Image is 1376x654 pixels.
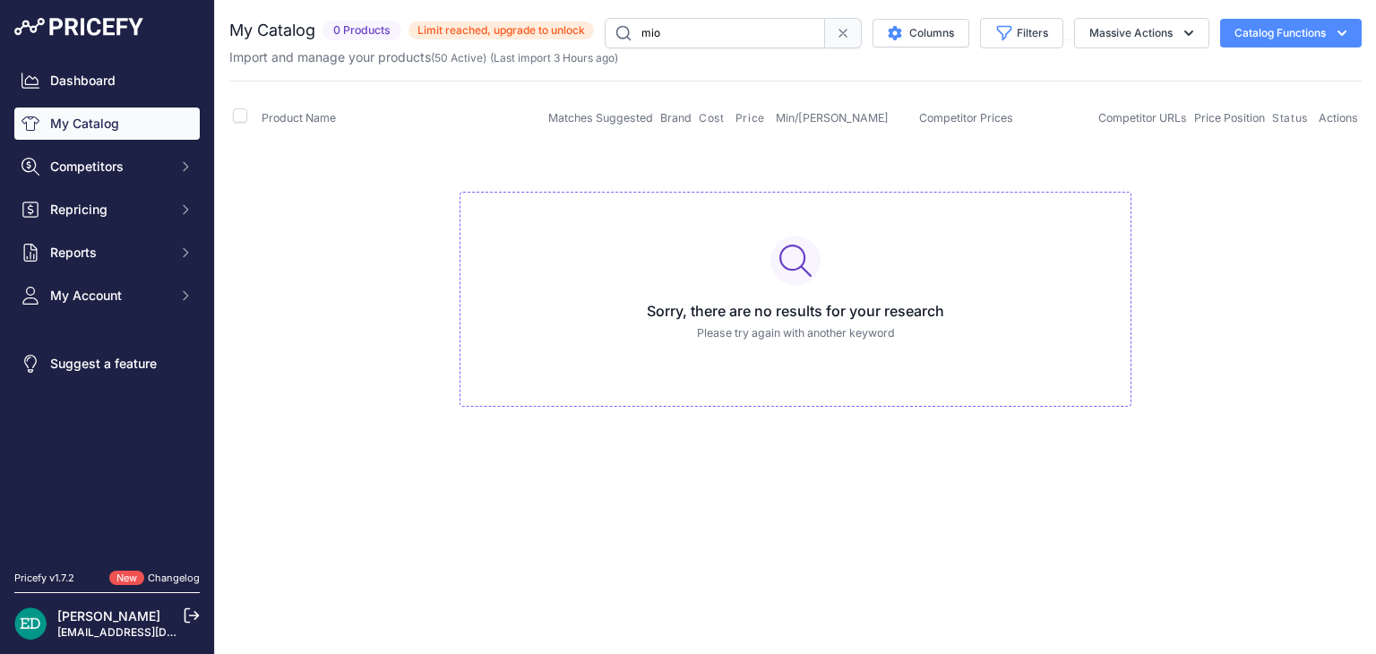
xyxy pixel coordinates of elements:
[14,65,200,549] nav: Sidebar
[605,18,825,48] input: Search
[776,111,889,125] span: Min/[PERSON_NAME]
[490,51,618,65] span: (Last import 3 Hours ago)
[14,65,200,97] a: Dashboard
[548,111,653,125] span: Matches Suggested
[50,244,168,262] span: Reports
[919,111,1013,125] span: Competitor Prices
[980,18,1063,48] button: Filters
[434,51,483,65] a: 50 Active
[431,51,486,65] span: ( )
[50,201,168,219] span: Repricing
[14,237,200,269] button: Reports
[262,111,336,125] span: Product Name
[109,571,144,586] span: New
[735,111,769,125] button: Price
[14,280,200,312] button: My Account
[57,625,245,639] a: [EMAIL_ADDRESS][DOMAIN_NAME]
[1272,111,1311,125] button: Status
[475,300,1116,322] h3: Sorry, there are no results for your research
[873,19,969,47] button: Columns
[1194,111,1265,125] span: Price Position
[1098,111,1187,125] span: Competitor URLs
[14,348,200,380] a: Suggest a feature
[14,194,200,226] button: Repricing
[1319,111,1358,125] span: Actions
[475,325,1116,342] p: Please try again with another keyword
[699,111,727,125] button: Cost
[14,571,74,586] div: Pricefy v1.7.2
[229,18,315,43] h2: My Catalog
[148,572,200,584] a: Changelog
[14,108,200,140] a: My Catalog
[229,48,618,66] p: Import and manage your products
[408,22,594,39] span: Limit reached, upgrade to unlock
[660,111,692,125] span: Brand
[1272,111,1308,125] span: Status
[322,21,401,41] span: 0 Products
[57,608,160,624] a: [PERSON_NAME]
[14,151,200,183] button: Competitors
[735,111,765,125] span: Price
[50,158,168,176] span: Competitors
[50,287,168,305] span: My Account
[699,111,724,125] span: Cost
[1220,19,1362,47] button: Catalog Functions
[1074,18,1209,48] button: Massive Actions
[14,18,143,36] img: Pricefy Logo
